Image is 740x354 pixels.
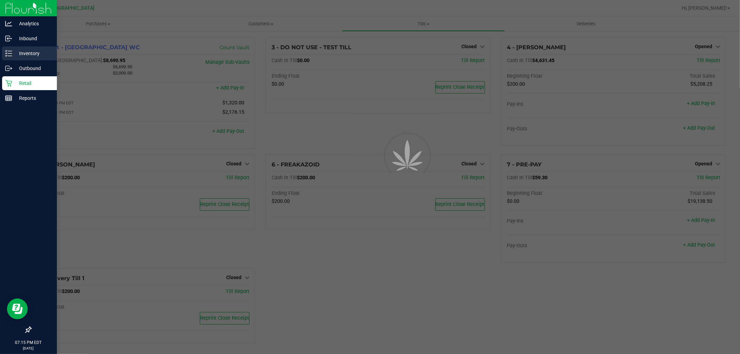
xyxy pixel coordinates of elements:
[5,65,12,72] inline-svg: Outbound
[5,80,12,87] inline-svg: Retail
[3,346,54,351] p: [DATE]
[12,19,54,28] p: Analytics
[7,299,28,319] iframe: Resource center
[12,34,54,43] p: Inbound
[12,94,54,102] p: Reports
[5,20,12,27] inline-svg: Analytics
[5,35,12,42] inline-svg: Inbound
[12,79,54,87] p: Retail
[5,50,12,57] inline-svg: Inventory
[12,64,54,72] p: Outbound
[5,95,12,102] inline-svg: Reports
[12,49,54,58] p: Inventory
[3,339,54,346] p: 07:15 PM EDT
